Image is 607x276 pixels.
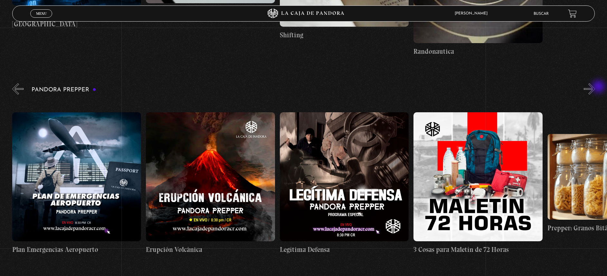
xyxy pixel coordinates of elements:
[280,99,409,267] a: Legítima Defensa
[534,12,549,16] a: Buscar
[34,17,49,22] span: Cerrar
[12,99,141,267] a: Plan Emergencias Aeropuerto
[32,87,96,93] h3: Pandora Prepper
[413,99,543,267] a: 3 Cosas para Maletín de 72 Horas
[413,244,543,255] h4: 3 Cosas para Maletín de 72 Horas
[413,46,543,57] h4: Randonautica
[12,9,141,29] h4: Hackeo en [PERSON_NAME][GEOGRAPHIC_DATA]
[36,12,47,15] span: Menu
[280,244,409,255] h4: Legítima Defensa
[584,83,595,95] button: Next
[451,12,494,15] span: [PERSON_NAME]
[280,30,409,40] h4: Shifting
[12,83,24,95] button: Previous
[12,244,141,255] h4: Plan Emergencias Aeropuerto
[146,99,275,267] a: Erupción Volcánica
[146,244,275,255] h4: Erupción Volcánica
[568,9,577,18] a: View your shopping cart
